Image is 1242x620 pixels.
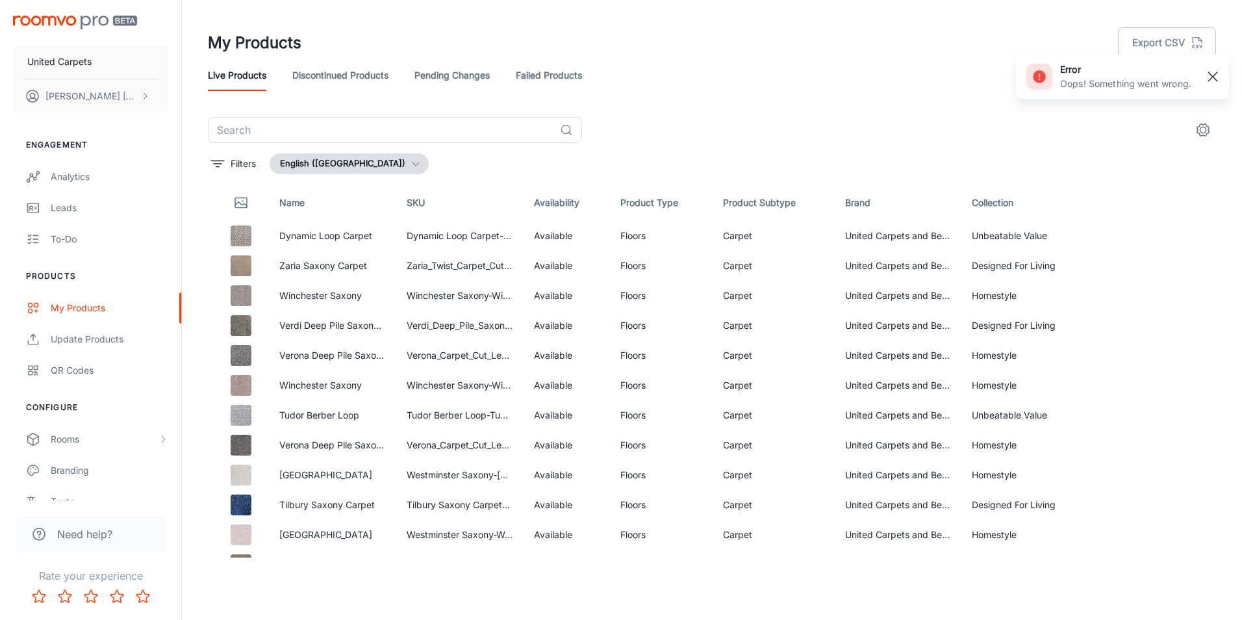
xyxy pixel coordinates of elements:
span: Need help? [57,526,112,542]
a: Verona Deep Pile Saxony Carpet [279,439,418,450]
td: Homestyle [961,550,1089,580]
p: [PERSON_NAME] [PERSON_NAME] [45,89,137,103]
td: Homestyle [961,460,1089,490]
td: Winchester Saxony-Winchester Mocha 90-4m [396,370,524,400]
button: Rate 2 star [52,584,78,610]
a: Tilbury Saxony Carpet [279,499,375,510]
td: Available [524,251,610,281]
div: Texts [51,495,168,509]
td: Westminster Saxony-Westminster Blush 114-4m [396,520,524,550]
button: settings [1190,117,1216,143]
th: Name [269,185,396,221]
td: Designed For Living [961,490,1089,520]
td: Carpet [713,221,835,251]
td: Carpet [713,490,835,520]
td: United Carpets and Beds [835,221,962,251]
img: Roomvo PRO Beta [13,16,137,29]
td: Floors [610,460,713,490]
td: Dynamic Loop Carpet-4m-Dynamic Grey/Beige 2023 [396,221,524,251]
th: Collection [961,185,1089,221]
p: United Carpets [27,55,92,69]
div: Leads [51,201,168,215]
input: Search [208,117,555,143]
td: Carpet [713,460,835,490]
a: Failed Products [516,60,582,91]
td: Floors [610,400,713,430]
div: Update Products [51,332,168,346]
td: Carpet [713,400,835,430]
p: Filters [231,157,256,171]
div: QR Codes [51,363,168,378]
a: Winchester Saxony [279,380,362,391]
a: Discontinued Products [292,60,388,91]
a: Dynamic Loop Carpet [279,230,372,241]
a: Verdi Deep Pile Saxony Carpet [279,320,411,331]
button: Rate 1 star [26,584,52,610]
td: Unbeatable Value [961,221,1089,251]
div: Branding [51,463,168,478]
td: Zaria_Twist_Carpet_Cut_Length-73 Beige Zaria-4m [396,251,524,281]
div: Analytics [51,170,168,184]
td: Available [524,430,610,460]
div: To-do [51,232,168,246]
td: Tilbury Saxony Carpet-82 Ocean [GEOGRAPHIC_DATA]-4m [396,490,524,520]
button: English ([GEOGRAPHIC_DATA]) [270,153,429,174]
td: Floors [610,341,713,370]
td: United Carpets and Beds [835,460,962,490]
td: Floors [610,370,713,400]
div: Rooms [51,432,158,446]
button: United Carpets [13,45,168,79]
td: Floors [610,311,713,341]
h1: My Products [208,31,301,55]
td: Westminster Saxony-[GEOGRAPHIC_DATA] Silver 279-5m [396,460,524,490]
td: Floors [610,221,713,251]
td: Designed For Living [961,311,1089,341]
td: Available [524,221,610,251]
th: SKU [396,185,524,221]
td: United Carpets and Beds [835,550,962,580]
a: [GEOGRAPHIC_DATA] [279,529,372,540]
td: United Carpets and Beds [835,281,962,311]
td: United Carpets and Beds [835,490,962,520]
td: Designed For Living [961,251,1089,281]
td: Available [524,311,610,341]
td: Available [524,460,610,490]
button: [PERSON_NAME] [PERSON_NAME] [13,79,168,113]
th: Product Type [610,185,713,221]
td: St Ives Loop Berber-St Ives Structure 750 Sandbar-4m [396,550,524,580]
button: Rate 3 star [78,584,104,610]
td: Floors [610,490,713,520]
td: United Carpets and Beds [835,400,962,430]
td: Homestyle [961,341,1089,370]
a: Winchester Saxony [279,290,362,301]
a: Zaria Saxony Carpet [279,260,367,271]
td: Winchester Saxony-Winchester Titanium 175-5m [396,281,524,311]
td: Carpet [713,341,835,370]
td: Floors [610,281,713,311]
td: United Carpets and Beds [835,341,962,370]
td: Carpet [713,311,835,341]
p: Oops! Something went wrong. [1060,77,1191,91]
a: Pending Changes [414,60,490,91]
a: Live Products [208,60,266,91]
td: Available [524,341,610,370]
td: Floors [610,550,713,580]
p: Rate your experience [10,568,171,584]
a: Tudor Berber Loop [279,409,359,420]
td: Available [524,281,610,311]
button: Export CSV [1118,27,1216,58]
svg: Thumbnail [233,195,249,211]
td: Homestyle [961,370,1089,400]
button: Rate 5 star [130,584,156,610]
td: Available [524,490,610,520]
td: Verona_Carpet_Cut_Length-[GEOGRAPHIC_DATA] 76 Slate-4m [396,430,524,460]
div: My Products [51,301,168,315]
th: Brand [835,185,962,221]
td: Carpet [713,430,835,460]
td: Available [524,550,610,580]
td: Available [524,400,610,430]
td: United Carpets and Beds [835,251,962,281]
th: Product Subtype [713,185,835,221]
td: Homestyle [961,430,1089,460]
td: United Carpets and Beds [835,520,962,550]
